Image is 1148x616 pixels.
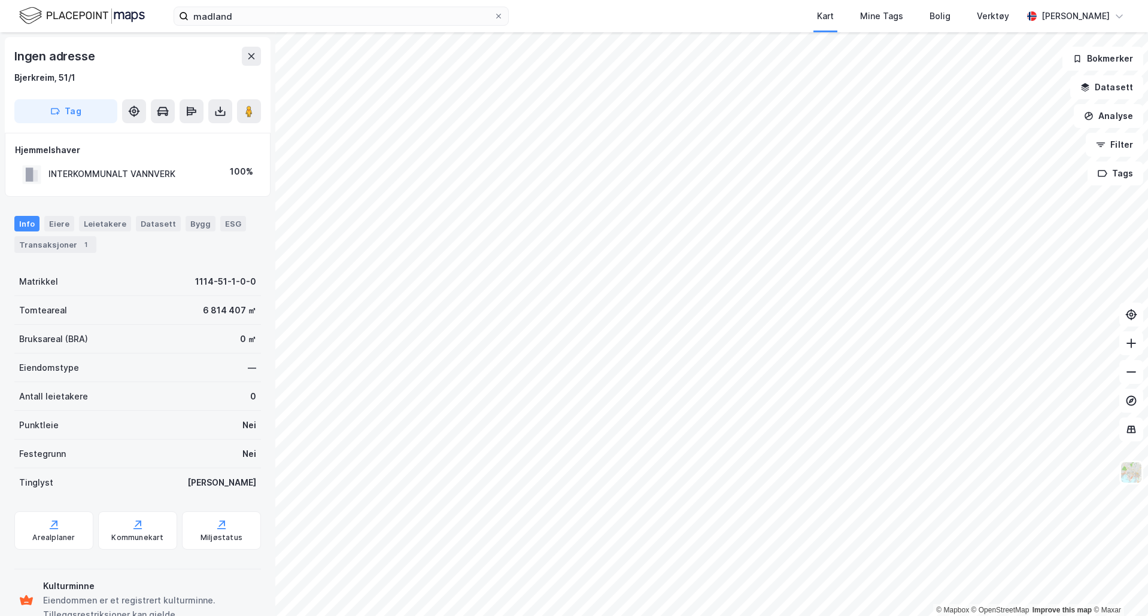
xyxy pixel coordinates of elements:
div: INTERKOMMUNALT VANNVERK [48,167,175,181]
div: Leietakere [79,216,131,231]
div: Nei [242,418,256,432]
div: Nei [242,447,256,461]
button: Tag [14,99,117,123]
div: Matrikkel [19,275,58,289]
button: Bokmerker [1062,47,1143,71]
div: Bjerkreim, 51/1 [14,71,75,85]
div: Hjemmelshaver [15,143,260,157]
div: 1 [80,239,92,251]
div: Mine Tags [860,9,903,23]
div: [PERSON_NAME] [1041,9,1110,23]
div: Arealplaner [32,533,75,542]
button: Tags [1088,161,1143,185]
div: Festegrunn [19,447,66,461]
button: Analyse [1074,104,1143,128]
a: Mapbox [936,606,969,614]
div: Bolig [930,9,950,23]
button: Datasett [1070,75,1143,99]
div: Kontrollprogram for chat [1088,559,1148,616]
div: Eiere [44,216,74,231]
div: Tomteareal [19,303,67,318]
div: Transaksjoner [14,236,96,253]
input: Søk på adresse, matrikkel, gårdeiere, leietakere eller personer [189,7,494,25]
div: Kommunekart [111,533,163,542]
div: Kart [817,9,834,23]
div: Antall leietakere [19,389,88,404]
div: 0 ㎡ [240,332,256,346]
div: Eiendomstype [19,361,79,375]
div: Bygg [186,216,215,231]
div: Ingen adresse [14,47,97,66]
div: ESG [220,216,246,231]
iframe: Chat Widget [1088,559,1148,616]
div: — [248,361,256,375]
div: Verktøy [977,9,1009,23]
img: Z [1120,461,1143,484]
div: Bruksareal (BRA) [19,332,88,346]
div: Datasett [136,216,181,231]
div: Miljøstatus [201,533,242,542]
a: Improve this map [1032,606,1092,614]
div: 6 814 407 ㎡ [203,303,256,318]
div: Kulturminne [43,579,256,593]
div: 100% [230,164,253,179]
div: 0 [250,389,256,404]
div: [PERSON_NAME] [187,475,256,490]
img: logo.f888ab2527a4732fd821a326f86c7f29.svg [19,5,145,26]
div: Tinglyst [19,475,53,490]
div: Info [14,216,40,231]
div: 1114-51-1-0-0 [195,275,256,289]
button: Filter [1086,133,1143,157]
div: Punktleie [19,418,59,432]
a: OpenStreetMap [971,606,1029,614]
